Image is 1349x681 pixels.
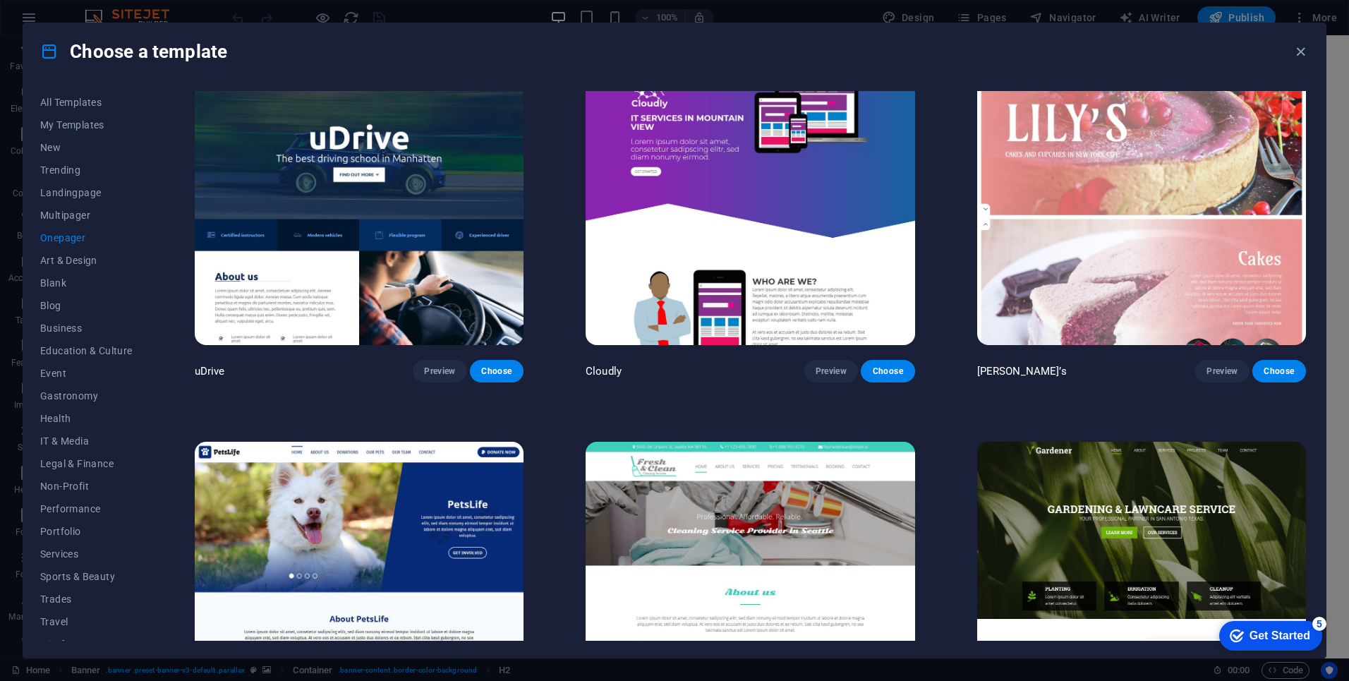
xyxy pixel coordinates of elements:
[40,385,133,407] button: Gastronomy
[40,227,133,249] button: Onepager
[1264,366,1295,377] span: Choose
[40,458,133,469] span: Legal & Finance
[40,526,133,537] span: Portfolio
[40,616,133,627] span: Travel
[40,40,227,63] h4: Choose a template
[40,232,133,243] span: Onepager
[816,366,847,377] span: Preview
[195,42,524,345] img: uDrive
[1195,360,1249,382] button: Preview
[977,42,1306,345] img: Lily’s
[40,610,133,633] button: Travel
[40,181,133,204] button: Landingpage
[40,249,133,272] button: Art & Design
[40,588,133,610] button: Trades
[40,571,133,582] span: Sports & Beauty
[413,360,466,382] button: Preview
[40,91,133,114] button: All Templates
[40,498,133,520] button: Performance
[1252,360,1306,382] button: Choose
[40,272,133,294] button: Blank
[40,97,133,108] span: All Templates
[40,300,133,311] span: Blog
[977,364,1067,378] p: [PERSON_NAME]’s
[586,42,914,345] img: Cloudly
[40,339,133,362] button: Education & Culture
[40,362,133,385] button: Event
[40,390,133,402] span: Gastronomy
[1206,366,1238,377] span: Preview
[40,413,133,424] span: Health
[40,543,133,565] button: Services
[872,366,903,377] span: Choose
[42,16,102,28] div: Get Started
[40,503,133,514] span: Performance
[104,3,119,17] div: 5
[40,430,133,452] button: IT & Media
[586,364,622,378] p: Cloudly
[40,164,133,176] span: Trending
[40,345,133,356] span: Education & Culture
[40,277,133,289] span: Blank
[40,452,133,475] button: Legal & Finance
[40,136,133,159] button: New
[40,187,133,198] span: Landingpage
[40,639,133,650] span: Wireframe
[40,593,133,605] span: Trades
[40,435,133,447] span: IT & Media
[40,368,133,379] span: Event
[40,407,133,430] button: Health
[40,294,133,317] button: Blog
[40,565,133,588] button: Sports & Beauty
[40,548,133,560] span: Services
[481,366,512,377] span: Choose
[11,7,114,37] div: Get Started 5 items remaining, 0% complete
[40,633,133,656] button: Wireframe
[804,360,858,382] button: Preview
[195,364,225,378] p: uDrive
[40,114,133,136] button: My Templates
[40,481,133,492] span: Non-Profit
[40,255,133,266] span: Art & Design
[861,360,914,382] button: Choose
[40,323,133,334] span: Business
[40,119,133,131] span: My Templates
[40,204,133,227] button: Multipager
[40,159,133,181] button: Trending
[424,366,455,377] span: Preview
[40,210,133,221] span: Multipager
[40,475,133,498] button: Non-Profit
[40,520,133,543] button: Portfolio
[40,142,133,153] span: New
[40,317,133,339] button: Business
[470,360,524,382] button: Choose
